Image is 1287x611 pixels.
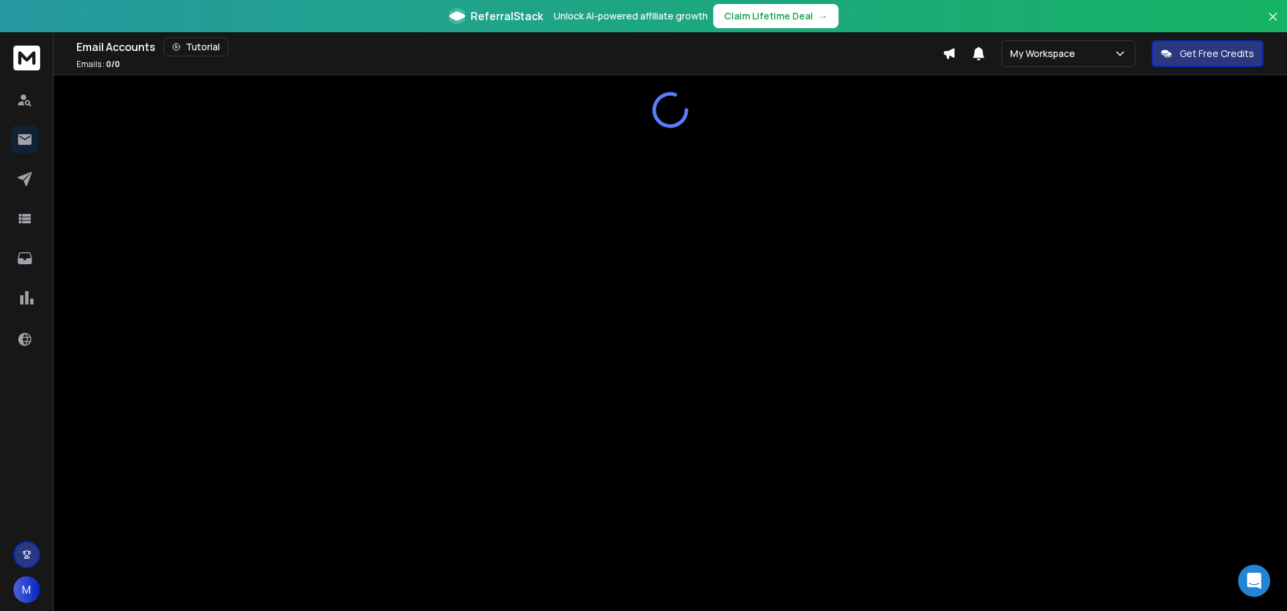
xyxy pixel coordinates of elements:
[818,9,828,23] span: →
[1180,47,1254,60] p: Get Free Credits
[1238,565,1270,597] div: Open Intercom Messenger
[76,59,120,70] p: Emails :
[1010,47,1081,60] p: My Workspace
[13,576,40,603] button: M
[106,58,120,70] span: 0 / 0
[1264,8,1282,40] button: Close banner
[471,8,543,24] span: ReferralStack
[76,38,942,56] div: Email Accounts
[713,4,839,28] button: Claim Lifetime Deal→
[164,38,229,56] button: Tutorial
[554,9,708,23] p: Unlock AI-powered affiliate growth
[1152,40,1264,67] button: Get Free Credits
